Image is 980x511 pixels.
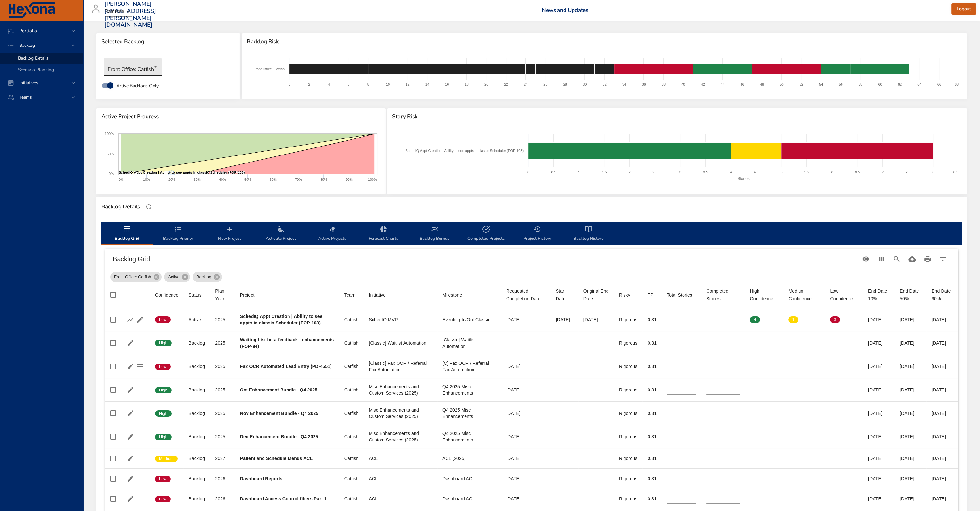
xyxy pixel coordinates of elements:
[619,363,637,370] div: Rigorous
[932,316,953,323] div: [DATE]
[155,411,172,416] span: High
[215,287,230,303] div: Sort
[900,475,921,482] div: [DATE]
[188,433,205,440] div: Backlog
[935,251,951,267] button: Filter Table
[188,455,205,462] div: Backlog
[413,225,456,242] span: Backlog Burnup
[878,82,882,86] text: 60
[932,410,953,416] div: [DATE]
[932,496,953,502] div: [DATE]
[188,291,205,299] span: Status
[754,170,758,174] text: 4.5
[442,455,496,462] div: ACL (2025)
[868,287,890,303] div: End Date 10%
[442,291,496,299] span: Milestone
[905,170,910,174] text: 7.5
[648,363,657,370] div: 0.31
[240,434,318,439] b: Dec Enhancement Bundle - Q4 2025
[135,362,145,371] button: Project Notes
[868,455,890,462] div: [DATE]
[484,82,488,86] text: 20
[270,178,277,181] text: 60%
[442,475,496,482] div: Dashboard ACL
[750,287,778,303] span: High Confidence
[868,363,890,370] div: [DATE]
[681,82,685,86] text: 40
[648,410,657,416] div: 0.31
[240,456,313,461] b: Patient and Schedule Menus ACL
[953,170,958,174] text: 8.5
[188,340,205,346] div: Backlog
[215,496,230,502] div: 2026
[155,387,172,393] span: High
[442,291,462,299] div: Milestone
[156,225,200,242] span: Backlog Priority
[868,340,890,346] div: [DATE]
[406,82,409,86] text: 12
[648,455,657,462] div: 0.31
[240,411,318,416] b: Nov Enhancement Bundle - Q4 2025
[648,433,657,440] div: 0.31
[105,225,149,242] span: Backlog Grid
[583,287,609,303] div: Original End Date
[830,287,858,303] div: Sort
[105,249,958,269] div: Table Toolbar
[830,317,840,323] span: 3
[164,272,190,282] div: Active
[578,170,580,174] text: 1
[900,496,921,502] div: [DATE]
[889,251,904,267] button: Search
[858,82,862,86] text: 58
[442,291,462,299] div: Sort
[858,251,874,267] button: Standard Views
[240,337,334,349] b: Waiting List beta feedback - enhancements (FOP-94)
[425,82,429,86] text: 14
[874,251,889,267] button: View Columns
[619,340,637,346] div: Rigorous
[442,496,496,502] div: Dashboard ACL
[346,178,353,181] text: 90%
[737,176,749,181] text: Stories
[110,272,162,282] div: Front Office: Catfish
[556,287,573,303] span: Start Date
[567,225,610,242] span: Backlog History
[506,287,546,303] span: Requested Completion Date
[110,274,155,280] span: Front Office: Catfish
[344,496,359,502] div: Catfish
[900,287,921,303] div: End Date 50%
[208,225,251,242] span: New Project
[788,287,820,303] div: Medium Confidence
[155,317,171,323] span: Low
[556,316,573,323] div: [DATE]
[619,291,630,299] div: Sort
[957,5,971,13] span: Logout
[900,363,921,370] div: [DATE]
[369,407,432,420] div: Misc Enhancements and Custom Services (2025)
[155,340,172,346] span: High
[619,291,637,299] span: Risky
[101,38,235,45] span: Selected Backlog
[113,254,858,264] h6: Backlog Grid
[648,316,657,323] div: 0.31
[937,82,941,86] text: 66
[932,387,953,393] div: [DATE]
[882,170,884,174] text: 7
[619,433,637,440] div: Rigorous
[830,287,858,303] div: Low Confidence
[215,410,230,416] div: 2025
[392,113,962,120] span: Story Risk
[506,455,546,462] div: [DATE]
[126,385,135,395] button: Edit Project Details
[344,455,359,462] div: Catfish
[556,287,573,303] div: Sort
[648,475,657,482] div: 0.31
[831,170,833,174] text: 6
[619,475,637,482] div: Rigorous
[344,291,359,299] span: Team
[101,222,962,245] div: backlog-tab
[155,476,171,482] span: Low
[506,410,546,416] div: [DATE]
